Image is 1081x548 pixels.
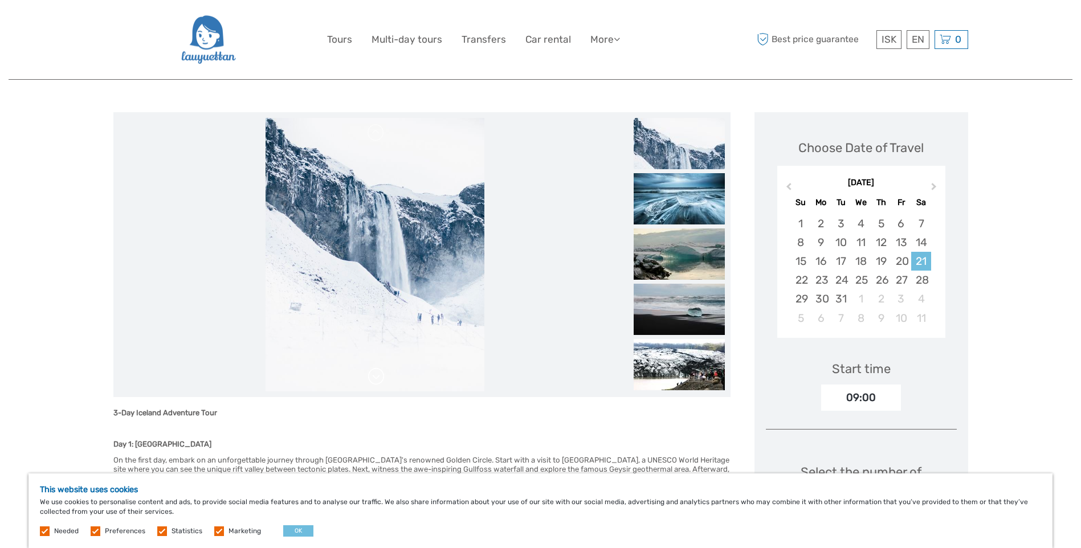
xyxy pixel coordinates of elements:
[811,309,831,328] div: Choose Monday, April 6th, 2026
[180,9,235,71] img: 2954-36deae89-f5b4-4889-ab42-60a468582106_logo_big.png
[781,214,941,328] div: month 2026-03
[590,31,620,48] a: More
[766,463,957,515] div: Select the number of participants
[871,289,891,308] div: Choose Thursday, April 2nd, 2026
[831,271,851,289] div: Choose Tuesday, March 24th, 2026
[634,228,725,280] img: 313debd8ae7f445b9ae38e104091fa74_slider_thumbnail.jpeg
[851,271,871,289] div: Choose Wednesday, March 25th, 2026
[831,214,851,233] div: Choose Tuesday, March 3rd, 2026
[113,408,217,417] strong: 3-Day Iceland Adventure Tour
[871,214,891,233] div: Choose Thursday, March 5th, 2026
[891,271,911,289] div: Choose Friday, March 27th, 2026
[871,233,891,252] div: Choose Thursday, March 12th, 2026
[871,271,891,289] div: Choose Thursday, March 26th, 2026
[172,526,202,536] label: Statistics
[791,289,811,308] div: Choose Sunday, March 29th, 2026
[911,309,931,328] div: Choose Saturday, April 11th, 2026
[798,139,924,157] div: Choose Date of Travel
[851,252,871,271] div: Choose Wednesday, March 18th, 2026
[54,526,79,536] label: Needed
[113,456,731,482] h6: On the first day, embark on an unforgettable journey through [GEOGRAPHIC_DATA]'s renowned Golden ...
[891,309,911,328] div: Choose Friday, April 10th, 2026
[462,31,506,48] a: Transfers
[791,214,811,233] div: Choose Sunday, March 1st, 2026
[911,233,931,252] div: Choose Saturday, March 14th, 2026
[525,31,571,48] a: Car rental
[16,20,129,29] p: We're away right now. Please check back later!
[791,252,811,271] div: Choose Sunday, March 15th, 2026
[791,195,811,210] div: Su
[634,339,725,390] img: 2a738ba1135943e3bb4ede9da227d47e_slider_thumbnail.jpeg
[229,526,261,536] label: Marketing
[634,118,725,169] img: cb3fbb8c3bce4e0fb8f92c9b3c803455_slider_thumbnail.jpeg
[911,271,931,289] div: Choose Saturday, March 28th, 2026
[28,473,1053,548] div: We use cookies to personalise content and ads, to provide social media features and to analyse ou...
[831,195,851,210] div: Tu
[926,180,944,198] button: Next Month
[811,289,831,308] div: Choose Monday, March 30th, 2026
[791,309,811,328] div: Choose Sunday, April 5th, 2026
[907,30,929,49] div: EN
[831,289,851,308] div: Choose Tuesday, March 31st, 2026
[891,289,911,308] div: Choose Friday, April 3rd, 2026
[811,252,831,271] div: Choose Monday, March 16th, 2026
[891,195,911,210] div: Fr
[811,233,831,252] div: Choose Monday, March 9th, 2026
[821,385,901,411] div: 09:00
[791,271,811,289] div: Choose Sunday, March 22nd, 2026
[113,440,211,448] strong: Day 1: [GEOGRAPHIC_DATA]
[811,214,831,233] div: Choose Monday, March 2nd, 2026
[911,195,931,210] div: Sa
[891,233,911,252] div: Choose Friday, March 13th, 2026
[372,31,442,48] a: Multi-day tours
[851,309,871,328] div: Choose Wednesday, April 8th, 2026
[754,30,874,49] span: Best price guarantee
[911,252,931,271] div: Choose Saturday, March 21st, 2026
[811,195,831,210] div: Mo
[851,289,871,308] div: Choose Wednesday, April 1st, 2026
[811,271,831,289] div: Choose Monday, March 23rd, 2026
[266,118,484,391] img: cb3fbb8c3bce4e0fb8f92c9b3c803455_main_slider.jpeg
[831,252,851,271] div: Choose Tuesday, March 17th, 2026
[851,233,871,252] div: Choose Wednesday, March 11th, 2026
[634,173,725,224] img: 16abbe796efe4c4ab2536af0e49b6291_slider_thumbnail.jpeg
[40,485,1041,494] h5: This website uses cookies
[851,214,871,233] div: Choose Wednesday, March 4th, 2026
[882,34,896,45] span: ISK
[634,284,725,335] img: 43b910fbab8d452d814d6ca553af02d6_slider_thumbnail.jpeg
[871,195,891,210] div: Th
[911,289,931,308] div: Choose Saturday, April 4th, 2026
[891,214,911,233] div: Choose Friday, March 6th, 2026
[791,233,811,252] div: Choose Sunday, March 8th, 2026
[851,195,871,210] div: We
[777,177,945,189] div: [DATE]
[831,309,851,328] div: Choose Tuesday, April 7th, 2026
[831,233,851,252] div: Choose Tuesday, March 10th, 2026
[131,18,145,31] button: Open LiveChat chat widget
[911,214,931,233] div: Choose Saturday, March 7th, 2026
[283,525,313,537] button: OK
[953,34,963,45] span: 0
[891,252,911,271] div: Choose Friday, March 20th, 2026
[871,309,891,328] div: Choose Thursday, April 9th, 2026
[778,180,797,198] button: Previous Month
[327,31,352,48] a: Tours
[105,526,145,536] label: Preferences
[832,360,891,378] div: Start time
[871,252,891,271] div: Choose Thursday, March 19th, 2026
